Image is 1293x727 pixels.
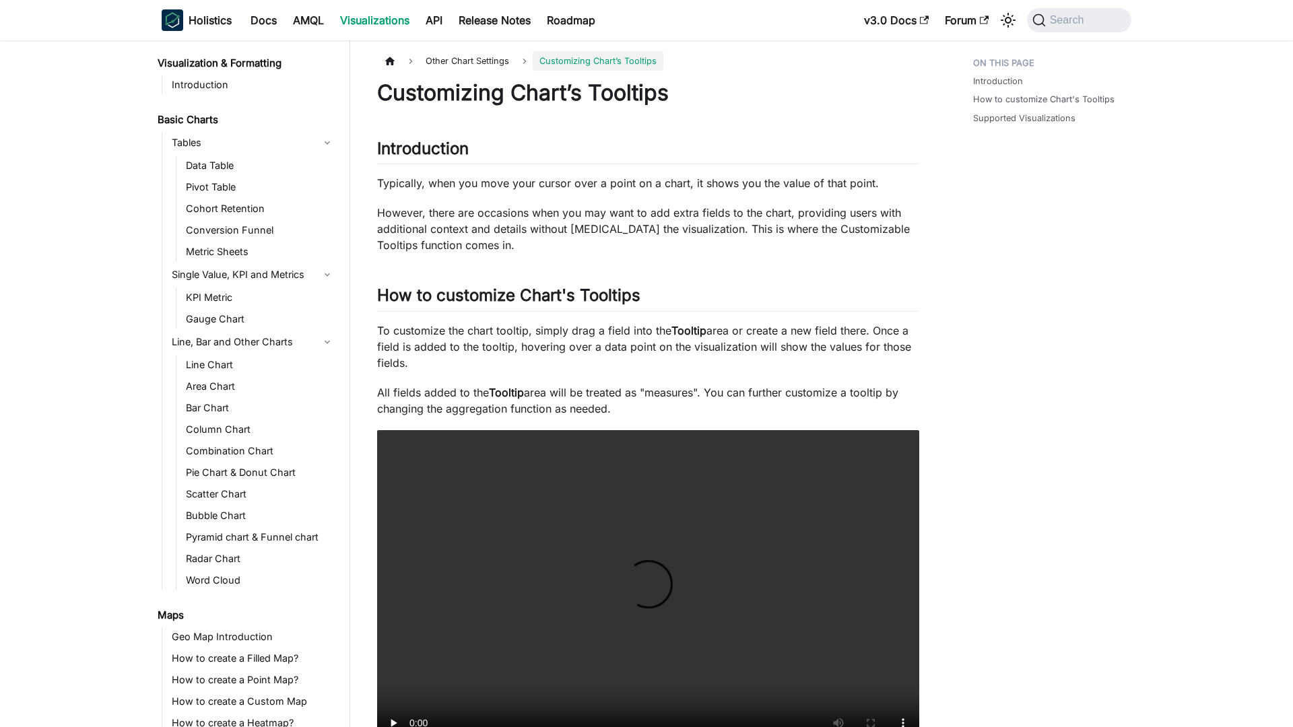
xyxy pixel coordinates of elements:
h1: Customizing Chart’s Tooltips [377,79,919,106]
p: Typically, when you move your cursor over a point on a chart, it shows you the value of that point. [377,175,919,191]
a: Line Chart [182,355,338,374]
a: Radar Chart [182,549,338,568]
a: Maps [154,606,338,625]
h2: How to customize Chart's Tooltips [377,285,919,311]
a: AMQL [285,9,332,31]
a: How to create a Point Map? [168,670,338,689]
a: Single Value, KPI and Metrics [168,264,338,285]
a: Docs [242,9,285,31]
a: Roadmap [539,9,603,31]
a: Visualizations [332,9,418,31]
a: Tables [168,132,338,153]
a: Metric Sheets [182,242,338,261]
a: Line, Bar and Other Charts [168,331,338,353]
a: Area Chart [182,377,338,396]
b: Holistics [189,12,232,28]
a: Supported Visualizations [973,112,1075,125]
a: Pie Chart & Donut Chart [182,463,338,482]
a: Geo Map Introduction [168,627,338,646]
span: Other Chart Settings [419,51,516,71]
p: However, there are occasions when you may want to add extra fields to the chart, providing users ... [377,205,919,253]
strong: Tooltip [671,324,706,337]
nav: Breadcrumbs [377,51,919,71]
a: How to create a Custom Map [168,692,338,711]
span: Customizing Chart’s Tooltips [533,51,663,71]
h2: Introduction [377,139,919,164]
a: Forum [937,9,997,31]
a: KPI Metric [182,288,338,307]
strong: Tooltip [489,386,524,399]
a: Pivot Table [182,178,338,197]
button: Switch between dark and light mode (currently system mode) [997,9,1019,31]
a: Word Cloud [182,571,338,590]
p: To customize the chart tooltip, simply drag a field into the area or create a new field there. On... [377,322,919,371]
a: Conversion Funnel [182,221,338,240]
a: Introduction [168,75,338,94]
a: Bar Chart [182,399,338,417]
a: Home page [377,51,403,71]
a: Visualization & Formatting [154,54,338,73]
a: Combination Chart [182,442,338,460]
a: Basic Charts [154,110,338,129]
a: API [418,9,451,31]
a: Release Notes [451,9,539,31]
button: Search (Command+K) [1027,8,1131,32]
span: Search [1046,14,1092,26]
a: Scatter Chart [182,485,338,504]
a: Gauge Chart [182,310,338,328]
a: v3.0 Docs [856,9,937,31]
a: How to create a Filled Map? [168,649,338,668]
a: How to customize Chart's Tooltips [973,93,1115,106]
a: HolisticsHolisticsHolistics [162,9,232,31]
p: All fields added to the area will be treated as "measures". You can further customize a tooltip b... [377,384,919,417]
a: Column Chart [182,420,338,439]
a: Cohort Retention [182,199,338,218]
a: Data Table [182,156,338,175]
a: Pyramid chart & Funnel chart [182,528,338,547]
a: Introduction [973,75,1023,88]
a: Bubble Chart [182,506,338,525]
nav: Docs sidebar [148,40,350,727]
img: Holistics [162,9,183,31]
